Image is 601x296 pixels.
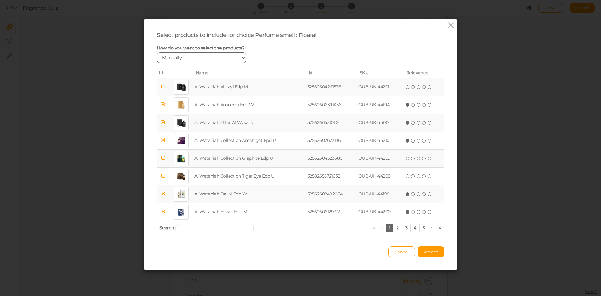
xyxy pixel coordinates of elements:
[422,192,426,196] i: four
[357,167,404,185] td: OUB-UK-44208
[428,103,432,107] i: five
[193,203,306,221] td: Al Wataniah Eqaab Edp M
[428,174,432,179] i: five
[306,149,357,167] td: 52562604523680
[406,210,410,214] i: one
[411,174,415,179] i: two
[422,174,426,179] i: four
[157,114,444,132] tr: Al Wataniah Attar Al Wesal M 52562605310112 OUB-UK-44197
[411,121,415,125] i: two
[424,249,438,254] span: Accept
[404,68,444,78] th: Relevance
[428,210,432,214] i: five
[159,225,174,231] span: Search
[419,224,429,232] a: 5
[157,203,444,221] tr: Al Wataniah Eqaab Edp M 52562606129312 OUB-UK-44200
[157,149,444,167] tr: Al Wataniah Collection Graphite Edp U 52562604523680 OUB-UK-44209
[157,132,444,149] tr: Al Wataniah Collection Amethyst Epd U 52562602623136 OUB-UK-44210
[417,103,421,107] i: three
[306,132,357,149] td: 52562602623136
[418,246,444,257] button: Accept
[193,132,306,149] td: Al Wataniah Collection Amethyst Epd U
[193,78,306,96] td: Al Wataniah Al Layl Edp M
[193,185,306,203] td: Al Wataniah Dai'M Edp W
[417,210,421,214] i: three
[393,224,402,232] a: 2
[411,192,415,196] i: two
[386,224,394,232] a: 1
[193,149,306,167] td: Al Wataniah Collection Graphite Edp U
[306,167,357,185] td: 52582655721632
[417,174,421,179] i: three
[157,167,444,185] tr: Al Wataniah Collection Tiger Eye Edp U 52582655721632 OUB-UK-44208
[428,224,436,232] a: ›
[406,85,410,89] i: one
[411,210,415,214] i: two
[306,96,357,114] td: 52562606391456
[417,156,421,161] i: three
[357,185,404,203] td: OUB-UK-44199
[357,203,404,221] td: OUB-UK-44200
[357,68,404,78] th: SKU
[306,78,357,96] td: 52562604261536
[422,85,426,89] i: four
[157,45,244,51] span: How do you want to select the products?
[306,203,357,221] td: 52562606129312
[306,185,357,203] td: 52562602492064
[406,156,410,161] i: one
[406,121,410,125] i: one
[406,103,410,107] i: one
[422,121,426,125] i: four
[157,32,444,39] div: Select products to include for choice Perfume smell : Floaral
[436,224,444,232] a: »
[417,85,421,89] i: three
[428,156,432,161] i: five
[428,192,432,196] i: five
[309,70,313,75] span: Id
[157,78,444,96] tr: Al Wataniah Al Layl Edp M 52562604261536 OUB-UK-44201
[406,192,410,196] i: one
[388,246,415,257] button: Cancel
[417,121,421,125] i: three
[357,132,404,149] td: OUB-UK-44210
[193,96,306,114] td: Al Wataniah Ameerati Edp W
[417,138,421,143] i: three
[428,85,432,89] i: five
[193,114,306,132] td: Al Wataniah Attar Al Wesal M
[422,103,426,107] i: four
[357,114,404,132] td: OUB-UK-44197
[357,96,404,114] td: OUB-UK-44194
[357,149,404,167] td: OUB-UK-44209
[411,138,415,143] i: two
[157,185,444,203] tr: Al Wataniah Dai'M Edp W 52562602492064 OUB-UK-44199
[411,85,415,89] i: two
[422,156,426,161] i: four
[417,192,421,196] i: three
[422,138,426,143] i: four
[157,96,444,114] tr: Al Wataniah Ameerati Edp W 52562606391456 OUB-UK-44194
[406,174,410,179] i: one
[395,249,409,254] span: Cancel
[196,70,208,75] span: Name
[411,103,415,107] i: two
[357,78,404,96] td: OUB-UK-44201
[306,114,357,132] td: 52562605310112
[428,121,432,125] i: five
[406,138,410,143] i: one
[422,210,426,214] i: four
[428,138,432,143] i: five
[402,224,411,232] a: 3
[193,167,306,185] td: Al Wataniah Collection Tiger Eye Edp U
[411,156,415,161] i: two
[410,224,420,232] a: 4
